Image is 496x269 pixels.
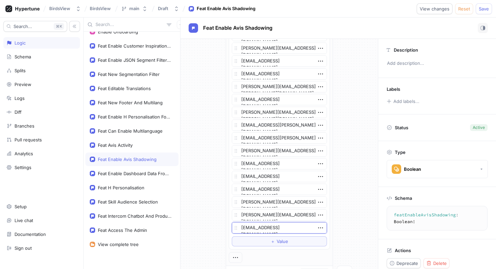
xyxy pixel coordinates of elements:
div: Feat Enable Dashboard Data From Timescale [98,171,171,176]
textarea: [PERSON_NAME][EMAIL_ADDRESS][DOMAIN_NAME] [232,43,327,54]
button: Deprecate [387,258,421,268]
div: Draft [158,6,168,11]
button: BirdsView [47,3,84,14]
textarea: [EMAIL_ADDRESS][DOMAIN_NAME] [232,171,327,182]
button: Search...K [3,21,67,32]
div: Feat Access The Admin [98,227,147,233]
button: View changes [417,3,452,14]
div: Feat New Footer And Multilang [98,100,163,105]
textarea: [EMAIL_ADDRESS][PERSON_NAME][DOMAIN_NAME] [232,132,327,144]
div: main [129,6,139,11]
textarea: [PERSON_NAME][EMAIL_ADDRESS][PERSON_NAME][DOMAIN_NAME] [232,107,327,118]
div: Enable Onboarding [98,29,138,34]
div: Documentation [15,232,46,237]
div: Feat Intercom Chatbot And Product Tour [98,213,171,219]
div: Feat Editable Translations [98,86,151,91]
div: Live chat [15,218,33,223]
div: Feat Enable JSON Segment Filtering [98,57,171,63]
textarea: featEnableAvisShadowing: Boolean! [390,209,485,227]
button: Save [476,3,492,14]
span: Reset [458,7,470,11]
button: ＋Value [232,236,327,246]
div: Logs [15,96,25,101]
div: Active [473,125,485,131]
div: Analytics [15,151,33,156]
div: Feat Enable Customer Inspiration Skill [98,43,171,49]
div: Sign out [15,245,32,251]
div: Logic [15,40,26,46]
button: main [118,3,150,14]
textarea: [EMAIL_ADDRESS][DOMAIN_NAME] [232,222,327,234]
span: Search... [13,24,32,28]
div: Feat Skill Audience Selection [98,199,158,205]
span: ＋ [271,239,275,243]
button: Boolean [387,160,488,178]
textarea: [PERSON_NAME][EMAIL_ADDRESS][DOMAIN_NAME] [232,145,327,157]
span: View changes [420,7,449,11]
span: Delete [433,261,447,265]
textarea: [PERSON_NAME][EMAIL_ADDRESS][DOMAIN_NAME] [232,209,327,221]
div: BirdsView [49,6,70,11]
button: Delete [423,258,449,268]
p: Description [394,47,418,53]
div: Diff [15,109,22,115]
textarea: [EMAIL_ADDRESS][DOMAIN_NAME] [232,184,327,195]
textarea: [EMAIL_ADDRESS][PERSON_NAME][DOMAIN_NAME] [232,119,327,131]
span: Value [277,239,288,243]
p: Status [395,123,408,132]
textarea: [PERSON_NAME][EMAIL_ADDRESS][DOMAIN_NAME] [232,196,327,208]
div: Settings [15,165,31,170]
div: Setup [15,204,27,209]
div: Boolean [404,166,421,172]
p: Actions [395,248,411,253]
p: Schema [395,195,412,201]
div: Feat Can Enable Multilanguage [98,128,163,134]
span: Save [479,7,489,11]
button: Add labels... [384,97,421,106]
div: Feat Enable Avis Shadowing [197,5,255,12]
textarea: [EMAIL_ADDRESS][DOMAIN_NAME] [232,55,327,67]
textarea: [EMAIL_ADDRESS][DOMAIN_NAME] [232,94,327,105]
p: Labels [387,86,400,92]
button: Draft [155,3,182,14]
div: Preview [15,82,31,87]
textarea: [PERSON_NAME][EMAIL_ADDRESS][PERSON_NAME][DOMAIN_NAME] [232,81,327,92]
p: Add description... [384,58,490,69]
button: Reset [455,3,473,14]
span: BirdsView [90,6,111,11]
p: Type [395,150,406,155]
div: Feat Enable Avis Shadowing [98,157,157,162]
div: Feat New Segmentation Filter [98,72,160,77]
div: Feat Avis Activity [98,142,133,148]
a: Documentation [3,228,80,240]
div: Branches [15,123,34,129]
div: Splits [15,68,26,73]
span: Deprecate [396,261,418,265]
span: Feat Enable Avis Shadowing [203,25,272,31]
textarea: [EMAIL_ADDRESS][DOMAIN_NAME] [232,158,327,169]
div: Feat Enable H Personalisation For Missing Skills [98,114,171,119]
div: Schema [15,54,31,59]
div: View complete tree [98,242,139,247]
div: Feat H Personalisation [98,185,144,190]
div: Pull requests [15,137,42,142]
div: K [54,23,64,30]
textarea: [EMAIL_ADDRESS][DOMAIN_NAME] [232,68,327,80]
input: Search... [95,21,164,28]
